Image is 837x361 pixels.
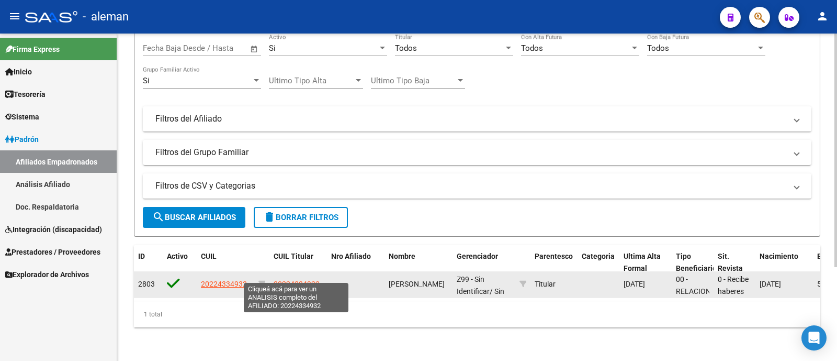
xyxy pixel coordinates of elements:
[530,245,578,280] datatable-header-cell: Parentesco
[624,278,668,290] div: [DATE]
[714,245,755,280] datatable-header-cell: Sit. Revista
[254,207,348,228] button: Borrar Filtros
[816,10,829,23] mat-icon: person
[134,245,163,280] datatable-header-cell: ID
[201,252,217,260] span: CUIL
[535,280,556,288] span: Titular
[5,246,100,258] span: Prestadores / Proveedores
[5,89,46,100] span: Tesorería
[274,280,320,288] span: 20224334932
[155,113,786,125] mat-panel-title: Filtros del Afiliado
[535,252,573,260] span: Parentesco
[248,43,261,55] button: Open calendar
[718,275,761,308] span: 0 - Recibe haberes regularmente
[389,280,445,288] span: [PERSON_NAME]
[143,106,811,132] mat-expansion-panel-header: Filtros del Afiliado
[578,245,619,280] datatable-header-cell: Categoria
[801,325,827,351] div: Open Intercom Messenger
[5,43,60,55] span: Firma Express
[457,275,490,296] span: Z99 - Sin Identificar
[155,180,786,192] mat-panel-title: Filtros de CSV y Categorias
[201,280,247,288] span: 20224334932
[817,252,834,260] span: Edad
[83,5,129,28] span: - aleman
[143,207,245,228] button: Buscar Afiliados
[143,43,185,53] input: Fecha inicio
[138,252,145,260] span: ID
[167,252,188,260] span: Activo
[195,43,245,53] input: Fecha fin
[155,147,786,158] mat-panel-title: Filtros del Grupo Familiar
[5,224,102,235] span: Integración (discapacidad)
[331,252,371,260] span: Nro Afiliado
[138,280,155,288] span: 2803
[263,211,276,223] mat-icon: delete
[676,275,725,319] span: 00 - RELACION DE DEPENDENCIA
[384,245,453,280] datatable-header-cell: Nombre
[521,43,543,53] span: Todos
[152,213,236,222] span: Buscar Afiliados
[5,66,32,78] span: Inicio
[760,252,798,260] span: Nacimiento
[647,43,669,53] span: Todos
[269,245,327,280] datatable-header-cell: CUIL Titular
[5,134,39,145] span: Padrón
[197,245,254,280] datatable-header-cell: CUIL
[327,245,384,280] datatable-header-cell: Nro Afiliado
[624,252,661,272] span: Ultima Alta Formal
[152,211,165,223] mat-icon: search
[143,140,811,165] mat-expansion-panel-header: Filtros del Grupo Familiar
[269,43,276,53] span: Si
[395,43,417,53] span: Todos
[134,301,820,327] div: 1 total
[5,111,39,123] span: Sistema
[389,252,415,260] span: Nombre
[582,252,615,260] span: Categoria
[274,252,313,260] span: CUIL Titular
[5,269,89,280] span: Explorador de Archivos
[143,76,150,85] span: Si
[143,173,811,199] mat-expansion-panel-header: Filtros de CSV y Categorias
[619,245,672,280] datatable-header-cell: Ultima Alta Formal
[760,280,781,288] span: [DATE]
[718,252,743,272] span: Sit. Revista
[8,10,21,23] mat-icon: menu
[672,245,714,280] datatable-header-cell: Tipo Beneficiario
[457,252,498,260] span: Gerenciador
[676,252,717,272] span: Tipo Beneficiario
[371,76,456,85] span: Ultimo Tipo Baja
[755,245,813,280] datatable-header-cell: Nacimiento
[269,76,354,85] span: Ultimo Tipo Alta
[453,245,515,280] datatable-header-cell: Gerenciador
[163,245,197,280] datatable-header-cell: Activo
[817,280,825,288] span: 53
[263,213,338,222] span: Borrar Filtros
